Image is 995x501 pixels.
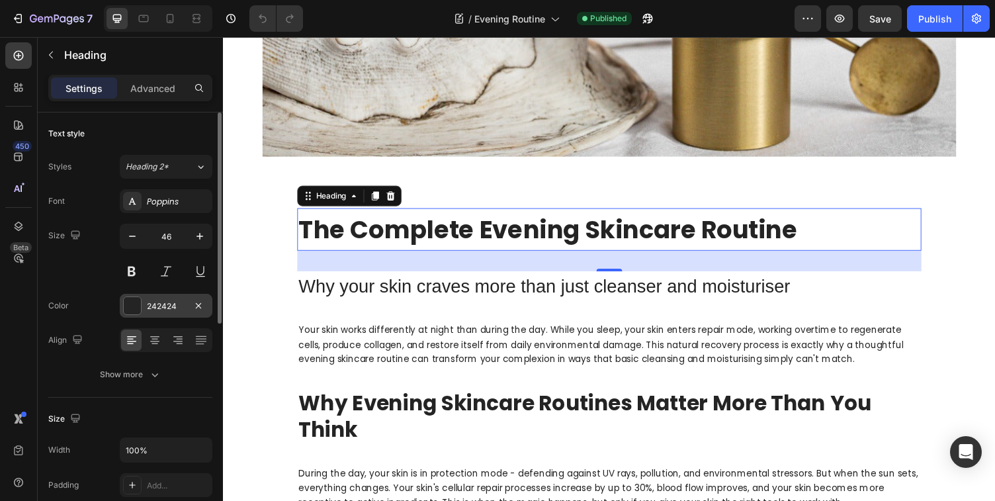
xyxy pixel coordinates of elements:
div: Publish [918,12,951,26]
span: Evening Routine [474,12,545,26]
span: / [468,12,472,26]
div: Undo/Redo [249,5,303,32]
div: Add... [147,480,209,492]
input: Auto [120,438,212,462]
span: Save [869,13,891,24]
div: Text style [48,128,85,140]
div: Align [48,332,85,349]
div: Font [48,195,65,207]
button: Heading 2* [120,155,212,179]
div: 450 [13,141,32,152]
button: 7 [5,5,99,32]
p: 7 [87,11,93,26]
div: Size [48,410,83,428]
span: Published [590,13,627,24]
div: Styles [48,161,71,173]
button: Show more [48,363,212,387]
div: Open Intercom Messenger [950,436,982,468]
div: Show more [100,368,161,381]
p: Advanced [130,81,175,95]
button: Publish [907,5,963,32]
p: Heading [64,47,207,63]
button: Save [858,5,902,32]
div: Padding [48,479,79,491]
div: Color [48,300,69,312]
iframe: Design area [223,37,995,501]
span: Heading 2* [126,161,169,173]
div: Beta [10,242,32,253]
div: 242424 [147,300,185,312]
div: Poppins [147,196,209,208]
p: Settings [65,81,103,95]
div: Width [48,444,70,456]
div: Size [48,227,83,245]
